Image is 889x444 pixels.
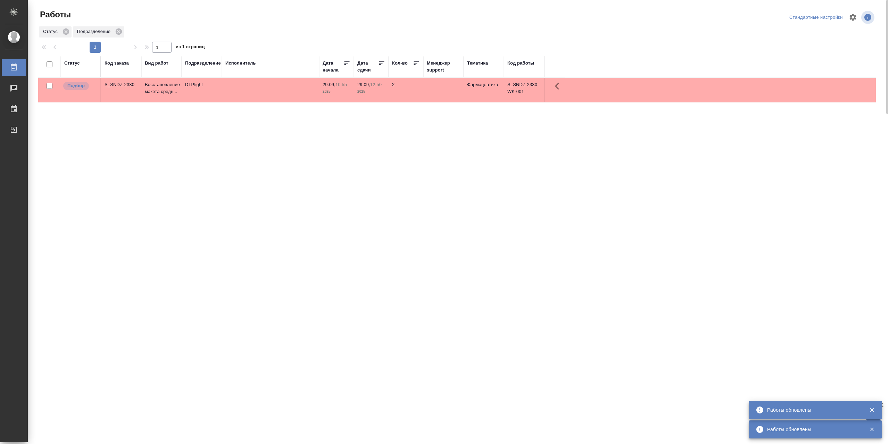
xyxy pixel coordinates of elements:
div: Подразделение [73,26,124,37]
div: Работы обновлены [767,407,859,413]
button: Закрыть [865,407,879,413]
div: Вид работ [145,60,168,67]
p: 2025 [323,88,350,95]
span: Работы [38,9,71,20]
div: Дата сдачи [357,60,378,74]
div: Менеджер support [427,60,460,74]
span: Настроить таблицу [845,9,861,26]
td: S_SNDZ-2330-WK-001 [504,78,544,102]
span: Посмотреть информацию [861,11,876,24]
p: Фармацевтика [467,81,500,88]
div: Статус [39,26,72,37]
div: Кол-во [392,60,408,67]
p: Подбор [67,82,85,89]
td: DTPlight [182,78,222,102]
div: Дата начала [323,60,343,74]
p: Восстановление макета средн... [145,81,178,95]
div: Тематика [467,60,488,67]
p: 2025 [357,88,385,95]
span: из 1 страниц [176,43,205,53]
div: Статус [64,60,80,67]
p: 29.09, [323,82,335,87]
div: split button [788,12,845,23]
p: 12:50 [370,82,382,87]
button: Закрыть [865,426,879,433]
button: Здесь прячутся важные кнопки [551,78,567,94]
p: Статус [43,28,60,35]
td: 2 [389,78,423,102]
div: Код заказа [105,60,129,67]
div: Код работы [507,60,534,67]
div: S_SNDZ-2330 [105,81,138,88]
p: 29.09, [357,82,370,87]
p: 10:55 [335,82,347,87]
div: Можно подбирать исполнителей [63,81,97,91]
div: Исполнитель [225,60,256,67]
div: Работы обновлены [767,426,859,433]
div: Подразделение [185,60,221,67]
p: Подразделение [77,28,113,35]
